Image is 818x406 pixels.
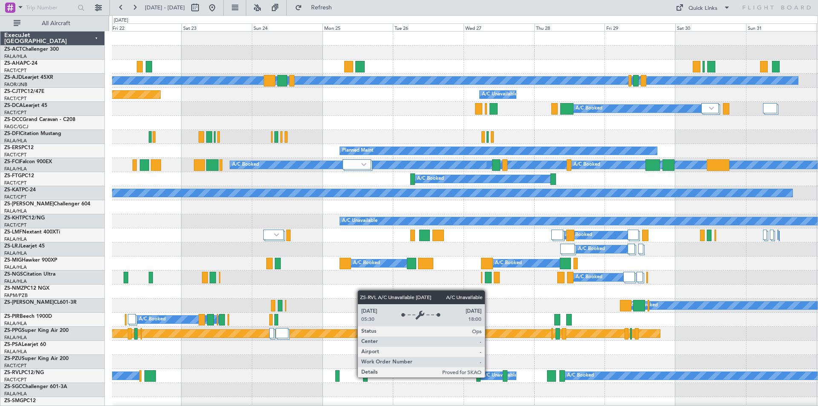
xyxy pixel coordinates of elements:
[4,61,23,66] span: ZS-AHA
[4,159,52,164] a: ZS-FCIFalcon 900EX
[4,377,26,383] a: FACT/CPT
[4,75,53,80] a: ZS-AJDLearjet 45XR
[4,342,46,347] a: ZS-PSALearjet 60
[4,236,27,242] a: FALA/HLA
[353,257,380,270] div: A/C Booked
[4,314,52,319] a: ZS-PIRBeech 1900D
[4,95,26,102] a: FACT/CPT
[4,103,47,108] a: ZS-DCALearjet 45
[4,187,36,193] a: ZS-KATPC-24
[4,384,22,389] span: ZS-SGC
[709,107,714,110] img: arrow-gray.svg
[4,187,22,193] span: ZS-KAT
[323,23,393,31] div: Mon 25
[4,278,27,285] a: FALA/HLA
[4,53,27,60] a: FALA/HLA
[139,313,166,326] div: A/C Booked
[4,208,27,214] a: FALA/HLA
[4,272,23,277] span: ZS-NGS
[111,23,181,31] div: Fri 22
[4,370,21,375] span: ZS-RVL
[4,152,26,158] a: FACT/CPT
[576,271,602,284] div: A/C Booked
[304,5,340,11] span: Refresh
[393,23,464,31] div: Tue 26
[495,257,522,270] div: A/C Booked
[4,356,69,361] a: ZS-PZUSuper King Air 200
[671,1,734,14] button: Quick Links
[4,250,27,256] a: FALA/HLA
[4,258,22,263] span: ZS-MIG
[4,166,27,172] a: FALA/HLA
[4,314,20,319] span: ZS-PIR
[482,369,517,382] div: A/C Unavailable
[4,300,77,305] a: ZS-[PERSON_NAME]CL601-3R
[4,47,22,52] span: ZS-ACT
[4,61,37,66] a: ZS-AHAPC-24
[4,202,54,207] span: ZS-[PERSON_NAME]
[4,244,20,249] span: ZS-LRJ
[4,328,22,333] span: ZS-PPG
[252,23,323,31] div: Sun 24
[482,88,517,101] div: A/C Unavailable
[4,117,75,122] a: ZS-DCCGrand Caravan - C208
[4,286,24,291] span: ZS-NMZ
[4,131,61,136] a: ZS-DFICitation Mustang
[4,363,26,369] a: FACT/CPT
[9,17,92,30] button: All Aircraft
[4,216,45,221] a: ZS-KHTPC12/NG
[4,370,44,375] a: ZS-RVLPC12/NG
[4,194,26,200] a: FACT/CPT
[4,286,49,291] a: ZS-NMZPC12 NGX
[4,103,23,108] span: ZS-DCA
[4,124,28,130] a: FAGC/GCJ
[4,145,21,150] span: ZS-ERS
[4,145,34,150] a: ZS-ERSPC12
[4,398,23,403] span: ZS-SMG
[4,264,27,271] a: FALA/HLA
[4,292,28,299] a: FAPM/PZB
[576,102,602,115] div: A/C Booked
[4,173,22,179] span: ZS-FTG
[274,233,279,236] img: arrow-gray.svg
[4,117,23,122] span: ZS-DCC
[4,222,26,228] a: FACT/CPT
[4,356,22,361] span: ZS-PZU
[342,215,377,227] div: A/C Unavailable
[573,158,600,171] div: A/C Booked
[26,1,75,14] input: Trip Number
[534,23,605,31] div: Thu 28
[4,391,27,397] a: FALA/HLA
[4,244,45,249] a: ZS-LRJLearjet 45
[4,328,69,333] a: ZS-PPGSuper King Air 200
[4,398,36,403] a: ZS-SMGPC12
[114,17,128,24] div: [DATE]
[4,320,27,327] a: FALA/HLA
[361,163,366,166] img: arrow-gray.svg
[464,23,534,31] div: Wed 27
[181,23,252,31] div: Sat 23
[4,258,57,263] a: ZS-MIGHawker 900XP
[4,348,27,355] a: FALA/HLA
[578,243,605,256] div: A/C Booked
[4,67,26,74] a: FACT/CPT
[567,369,594,382] div: A/C Booked
[4,216,22,221] span: ZS-KHT
[232,158,259,171] div: A/C Booked
[4,131,20,136] span: ZS-DFI
[145,4,185,12] span: [DATE] - [DATE]
[4,89,44,94] a: ZS-CJTPC12/47E
[4,230,60,235] a: ZS-LMFNextant 400XTi
[4,180,26,186] a: FACT/CPT
[4,109,26,116] a: FACT/CPT
[688,4,717,13] div: Quick Links
[342,144,373,157] div: Planned Maint
[4,89,21,94] span: ZS-CJT
[417,173,444,185] div: A/C Booked
[4,342,22,347] span: ZS-PSA
[4,138,27,144] a: FALA/HLA
[4,272,55,277] a: ZS-NGSCitation Ultra
[4,334,27,341] a: FALA/HLA
[4,300,54,305] span: ZS-[PERSON_NAME]
[4,81,27,88] a: FAOR/JNB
